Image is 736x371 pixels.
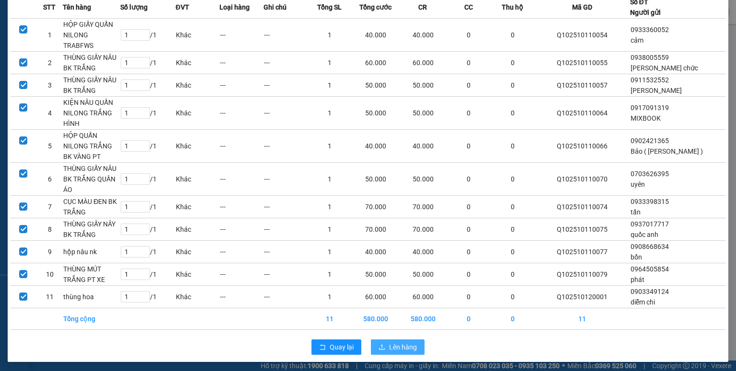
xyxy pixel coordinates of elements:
td: 1 [36,18,63,51]
span: 0902421365 [631,137,669,145]
td: 1 [308,96,352,129]
td: 0 [447,18,491,51]
td: 1 [308,129,352,162]
td: 3 [36,74,63,96]
td: / 1 [120,285,176,308]
span: [PERSON_NAME] chức [631,64,698,72]
td: THÙNG GIẤY NÂU BK TRẮNG [63,74,120,96]
td: / 1 [120,18,176,51]
td: --- [264,18,308,51]
td: --- [219,51,264,74]
td: / 1 [120,51,176,74]
td: --- [219,240,264,263]
td: 50.000 [352,74,399,96]
td: HỘP QUẤN NILONG TRẮNG BK VÀNG PT [63,129,120,162]
td: 1 [308,18,352,51]
span: Tổng cước [359,2,391,12]
td: / 1 [120,162,176,195]
span: 0933360052 [631,26,669,34]
span: 0933398315 [631,198,669,205]
td: 40.000 [399,18,447,51]
td: --- [219,129,264,162]
td: 11 [535,308,630,329]
td: Khác [175,285,219,308]
td: 0 [491,129,535,162]
span: 0911532552 [631,76,669,84]
td: THÙNG GIẤY NÂY BK TRẮNG [63,218,120,240]
td: 0 [491,18,535,51]
td: 40.000 [352,240,399,263]
td: --- [264,263,308,285]
span: [PERSON_NAME] [631,87,682,94]
td: --- [219,74,264,96]
td: Q102510110066 [535,129,630,162]
td: 0 [447,96,491,129]
span: tấn [631,208,641,216]
td: 2 [36,51,63,74]
td: / 1 [120,129,176,162]
td: Khác [175,263,219,285]
span: Tên hàng [63,2,91,12]
span: 0937017717 [631,220,669,228]
span: 0917091319 [631,104,669,112]
td: THÙNG GIẤY NÂU BK TRẮNG [63,51,120,74]
td: 1 [308,51,352,74]
td: 60.000 [399,285,447,308]
td: 40.000 [352,18,399,51]
td: 1 [308,263,352,285]
td: Khác [175,240,219,263]
td: Tổng cộng [63,308,120,329]
span: Mã GD [572,2,592,12]
td: --- [264,129,308,162]
button: rollbackQuay lại [311,339,361,355]
td: 0 [447,74,491,96]
span: diễm chi [631,298,655,306]
td: 1 [308,74,352,96]
span: Ghi chú [264,2,287,12]
td: hộp nâu nk [63,240,120,263]
span: Bảo ( [PERSON_NAME] ) [631,147,703,155]
span: rollback [319,344,326,351]
td: 580.000 [399,308,447,329]
td: 50.000 [399,263,447,285]
td: 50.000 [399,74,447,96]
td: 0 [447,51,491,74]
span: Loại hàng [219,2,250,12]
td: Khác [175,195,219,218]
td: 0 [491,308,535,329]
td: 0 [491,240,535,263]
td: 11 [308,308,352,329]
td: / 1 [120,240,176,263]
td: 11 [36,285,63,308]
td: Q102510110055 [535,51,630,74]
td: Q102510110064 [535,96,630,129]
td: --- [264,51,308,74]
td: / 1 [120,218,176,240]
td: 0 [447,240,491,263]
td: 60.000 [352,285,399,308]
span: cảm [631,36,644,44]
td: --- [219,162,264,195]
span: Lên hàng [389,342,417,352]
td: 0 [491,195,535,218]
td: THÙNG MÚT TRẮNG PT XE [63,263,120,285]
td: Khác [175,74,219,96]
td: --- [219,195,264,218]
td: Q102510110074 [535,195,630,218]
span: CR [418,2,427,12]
td: Q102510120001 [535,285,630,308]
td: 50.000 [399,96,447,129]
td: 50.000 [352,96,399,129]
td: 0 [447,162,491,195]
td: --- [264,285,308,308]
td: 0 [491,285,535,308]
td: 40.000 [399,129,447,162]
td: 70.000 [399,218,447,240]
span: MIXBOOK [631,114,661,122]
span: 0938005559 [631,54,669,61]
td: 70.000 [352,195,399,218]
td: 9 [36,240,63,263]
td: --- [264,218,308,240]
span: 0964505854 [631,265,669,273]
td: / 1 [120,96,176,129]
